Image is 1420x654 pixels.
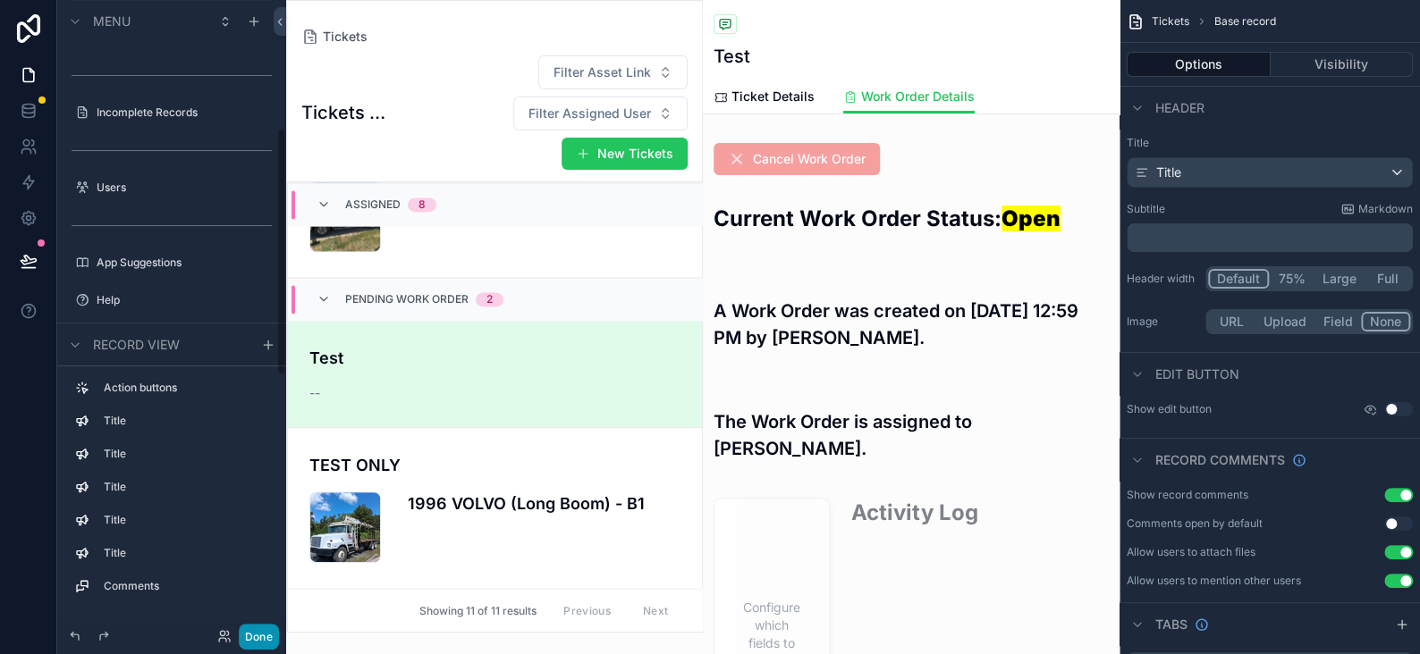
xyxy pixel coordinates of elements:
button: Large [1314,269,1365,289]
span: Record view [93,336,180,354]
button: Field [1314,312,1362,331]
label: Title [104,414,268,428]
button: URL [1208,312,1255,331]
div: 8 [418,197,426,212]
label: Header width [1127,272,1198,286]
label: Subtitle [1127,202,1165,216]
div: Show record comments [1127,488,1248,502]
label: Incomplete Records [97,105,272,120]
span: Base record [1214,14,1276,29]
span: Edit button [1155,365,1239,383]
button: Visibility [1271,52,1414,77]
label: Title [1127,136,1413,150]
span: Tickets [1152,14,1189,29]
label: Title [104,513,268,527]
span: Markdown [1358,202,1413,216]
button: Default [1208,269,1269,289]
div: scrollable content [57,365,286,618]
span: Ticket Details [731,88,815,105]
span: Header [1155,99,1204,117]
button: Title [1127,157,1413,188]
label: App Suggestions [97,256,272,270]
h1: Test [714,44,750,69]
div: Allow users to attach files [1127,545,1255,559]
div: scrollable content [1127,223,1413,252]
label: Title [104,480,268,494]
button: None [1361,312,1410,331]
label: Users [97,180,272,195]
label: Show edit button [1127,402,1212,416]
span: Menu [93,13,131,30]
a: Markdown [1340,202,1413,216]
label: Title [104,447,268,461]
button: 75% [1269,269,1314,289]
label: Image [1127,314,1198,329]
span: Assigned [345,197,401,212]
label: Help [97,293,272,307]
span: Work Order Details [861,88,975,105]
a: Work Order Details [843,80,975,114]
div: Allow users to mention other users [1127,574,1301,588]
button: Upload [1255,312,1314,331]
button: Options [1127,52,1271,77]
div: 2 [486,292,493,306]
span: Showing 11 of 11 results [419,603,537,617]
label: Comments [104,579,268,593]
label: Action buttons [104,381,268,395]
span: Title [1156,163,1181,181]
button: Full [1365,269,1410,289]
div: Comments open by default [1127,516,1263,531]
span: Record comments [1155,451,1285,469]
label: Title [104,546,268,560]
span: Tabs [1155,616,1188,633]
span: Pending Work Order [345,292,469,306]
button: Done [239,624,279,650]
a: Ticket Details [714,80,815,116]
